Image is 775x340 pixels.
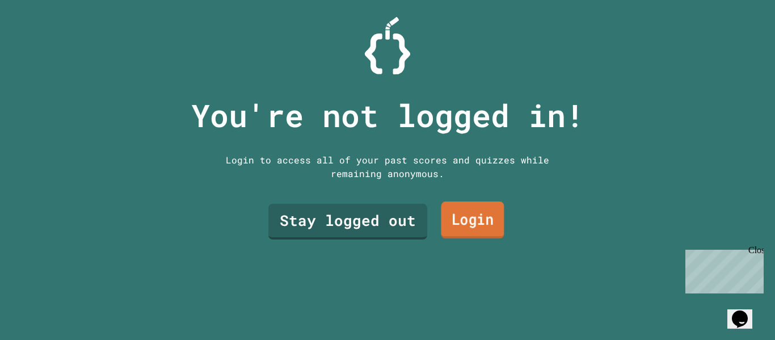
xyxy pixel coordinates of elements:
[681,245,764,293] iframe: chat widget
[5,5,78,72] div: Chat with us now!Close
[727,295,764,329] iframe: chat widget
[365,17,410,74] img: Logo.svg
[217,153,558,181] div: Login to access all of your past scores and quizzes while remaining anonymous.
[441,202,504,239] a: Login
[268,204,427,240] a: Stay logged out
[191,92,584,139] p: You're not logged in!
